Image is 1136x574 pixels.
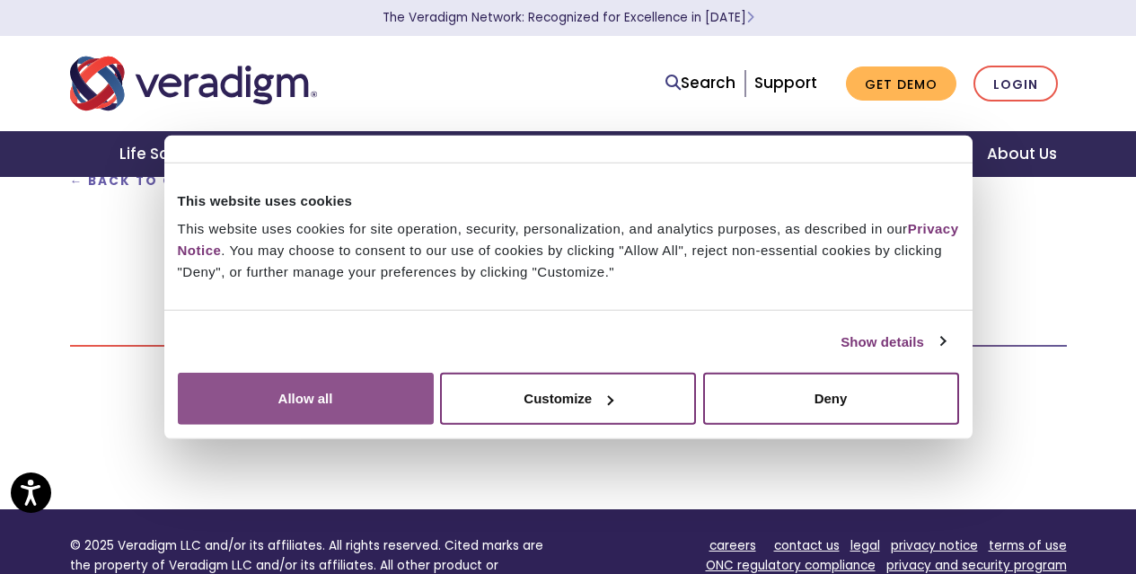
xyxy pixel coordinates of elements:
a: Show details [841,331,945,352]
button: Allow all [178,373,434,425]
a: The Veradigm Network: Recognized for Excellence in [DATE]Learn More [383,9,754,26]
a: Insights [857,131,965,177]
a: terms of use [989,537,1067,554]
a: privacy and security program [886,557,1067,574]
a: Support [754,72,817,93]
a: Life Sciences [98,131,247,177]
button: Deny [703,373,959,425]
p: . [70,306,1067,331]
button: Customize [440,373,696,425]
a: Search [665,71,735,95]
div: This website uses cookies [178,190,959,211]
a: About Us [965,131,1079,177]
a: ONC regulatory compliance [706,557,876,574]
a: contact us [774,537,840,554]
img: Veradigm logo [70,54,317,113]
a: Login [973,66,1058,102]
a: Get Demo [846,66,956,102]
a: privacy notice [891,537,978,554]
h3: Scroll below to apply for this position! [70,259,1067,285]
div: This website uses cookies for site operation, security, personalization, and analytics purposes, ... [178,218,959,283]
h2: Together, let's transform health insightfully [70,208,1067,238]
a: careers [709,537,756,554]
a: Health Plans + Payers [247,131,462,177]
a: ← Back to Open Positions [70,172,296,190]
span: Learn More [746,9,754,26]
a: Healthcare Providers [462,131,672,177]
a: legal [850,537,880,554]
a: Health IT Vendors [673,131,857,177]
a: Privacy Notice [178,221,959,258]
